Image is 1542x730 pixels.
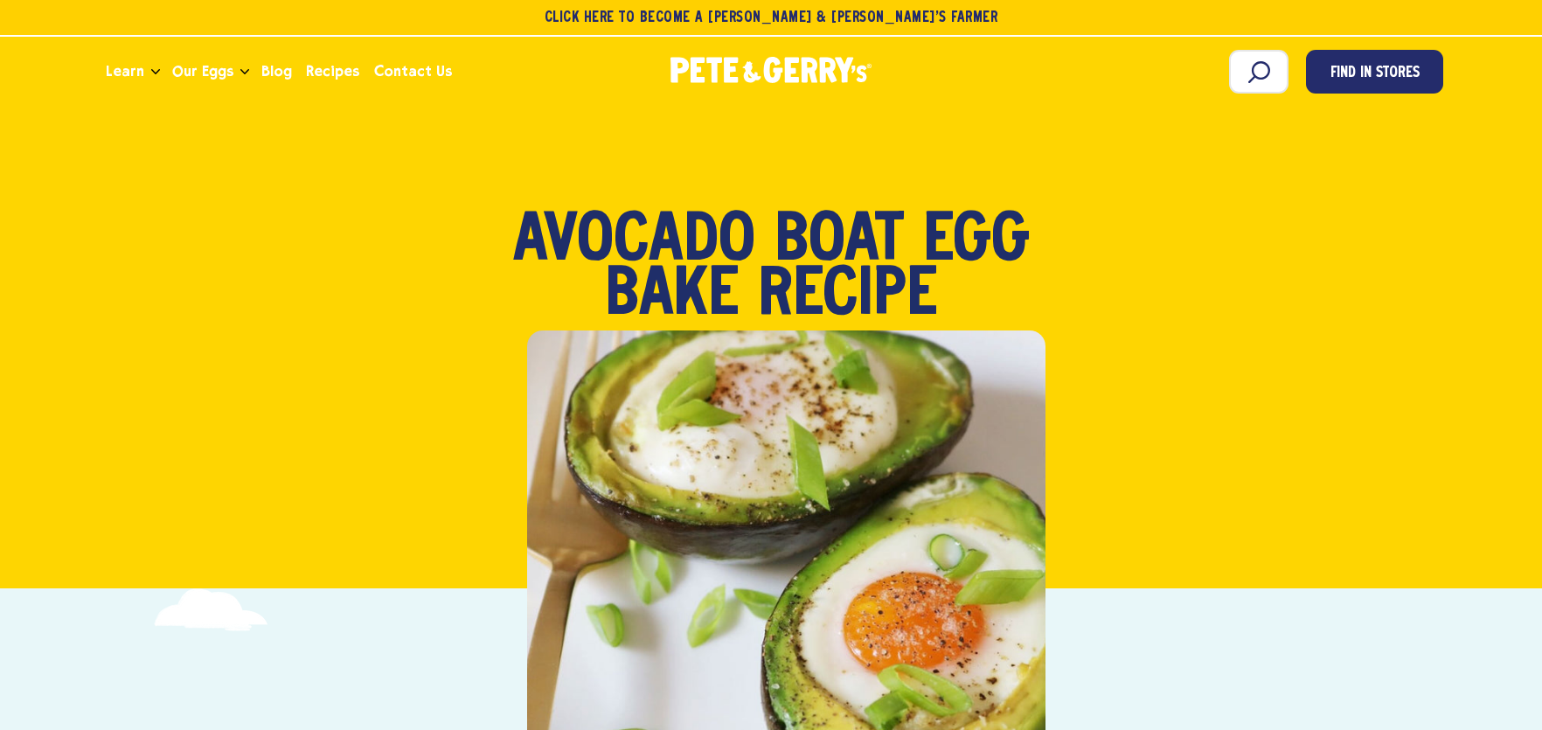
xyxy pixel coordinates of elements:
span: Egg [923,215,1030,269]
button: Open the dropdown menu for Our Eggs [240,69,249,75]
a: Our Eggs [165,48,240,95]
span: Boat [774,215,904,269]
span: Our Eggs [172,60,233,82]
input: Search [1229,50,1288,94]
a: Blog [254,48,299,95]
span: Learn [106,60,144,82]
span: Avocado [513,215,755,269]
span: Find in Stores [1330,62,1420,86]
a: Find in Stores [1306,50,1443,94]
span: Recipes [306,60,359,82]
a: Learn [99,48,151,95]
span: Blog [261,60,292,82]
a: Recipes [299,48,366,95]
span: Recipe [758,269,937,323]
button: Open the dropdown menu for Learn [151,69,160,75]
span: Bake [605,269,739,323]
span: Contact Us [374,60,452,82]
a: Contact Us [367,48,459,95]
